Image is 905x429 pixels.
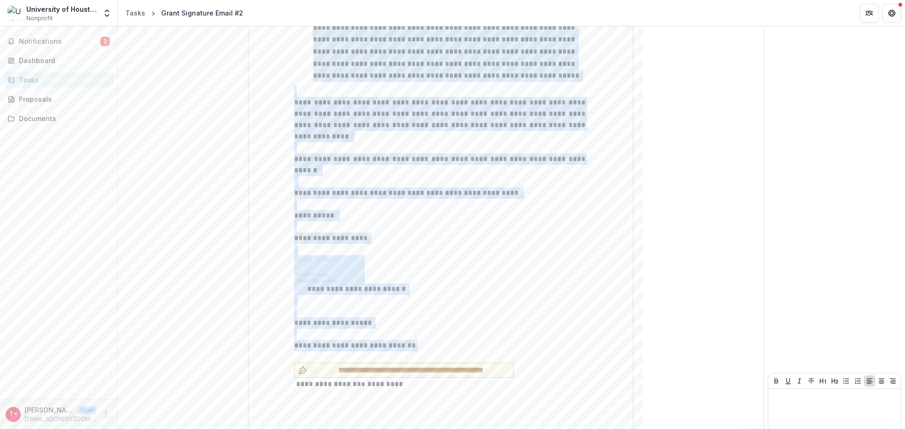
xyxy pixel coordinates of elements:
div: Documents [19,113,106,123]
button: Bold [771,375,782,387]
div: Grant Signature Email #2 [161,8,243,18]
span: Notifications [19,38,100,46]
button: Strike [806,375,817,387]
div: Terrylin G. Neale <terrylin@uhfdn.org> [9,411,17,417]
button: Get Help [882,4,901,23]
a: Dashboard [4,53,114,68]
span: Nonprofit [26,14,53,23]
button: Open entity switcher [100,4,114,23]
button: Partners [860,4,879,23]
div: Tasks [19,75,106,85]
button: Bullet List [840,375,852,387]
button: Italicize [794,375,805,387]
a: Tasks [4,72,114,88]
button: Align Center [876,375,887,387]
button: Ordered List [852,375,864,387]
button: Align Right [887,375,898,387]
button: Notifications2 [4,34,114,49]
p: [EMAIL_ADDRESS][DOMAIN_NAME] [25,415,97,423]
p: User [77,406,97,414]
img: University of Houston Foundation [8,6,23,21]
button: Align Left [864,375,875,387]
button: More [100,409,112,420]
div: Proposals [19,94,106,104]
a: Tasks [122,6,149,20]
button: Heading 1 [817,375,829,387]
button: Heading 2 [829,375,840,387]
a: Documents [4,111,114,126]
button: Underline [782,375,794,387]
p: [PERSON_NAME] <[EMAIL_ADDRESS][DOMAIN_NAME]> [25,405,74,415]
div: Dashboard [19,56,106,65]
div: University of Houston Foundation [26,4,97,14]
span: 2 [100,37,110,46]
div: Tasks [125,8,145,18]
a: Proposals [4,91,114,107]
nav: breadcrumb [122,6,247,20]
